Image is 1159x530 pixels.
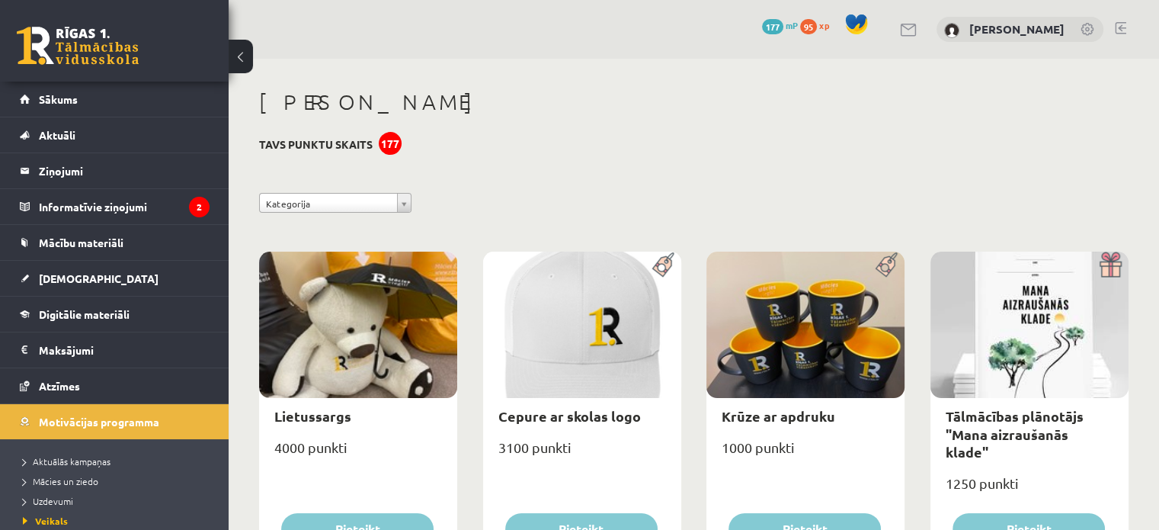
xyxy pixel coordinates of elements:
div: 3100 punkti [483,435,681,473]
legend: Maksājumi [39,332,210,368]
a: Atzīmes [20,368,210,403]
a: 95 xp [800,19,837,31]
a: Lietussargs [274,407,351,425]
span: Kategorija [266,194,391,214]
span: Motivācijas programma [39,415,159,429]
legend: Ziņojumi [39,153,210,188]
span: Mācību materiāli [39,236,123,249]
img: Populāra prece [870,252,904,278]
span: 95 [800,19,817,34]
a: Maksājumi [20,332,210,368]
i: 2 [189,197,210,217]
a: 177 mP [762,19,798,31]
span: mP [786,19,798,31]
span: Digitālie materiāli [39,307,130,321]
span: [DEMOGRAPHIC_DATA] [39,271,158,285]
img: Populāra prece [647,252,681,278]
a: Digitālie materiāli [20,297,210,332]
span: Aktuālās kampaņas [23,455,110,467]
span: Mācies un ziedo [23,475,98,487]
a: Ziņojumi [20,153,210,188]
a: Mācību materiāli [20,225,210,260]
span: Atzīmes [39,379,80,393]
a: Motivācijas programma [20,404,210,439]
a: Veikals [23,514,213,528]
a: Rīgas 1. Tālmācības vidusskola [17,27,139,65]
span: Veikals [23,515,68,527]
a: Cepure ar skolas logo [498,407,641,425]
span: Sākums [39,92,78,106]
h3: Tavs punktu skaits [259,138,373,151]
a: Sākums [20,82,210,117]
div: 1000 punkti [706,435,904,473]
span: xp [819,19,829,31]
img: Marta Broka [944,23,959,38]
span: Uzdevumi [23,495,73,507]
a: Uzdevumi [23,494,213,508]
a: Informatīvie ziņojumi2 [20,189,210,224]
div: 177 [379,132,402,155]
a: Kategorija [259,193,411,213]
span: 177 [762,19,783,34]
a: Aktuālās kampaņas [23,455,213,468]
a: Tālmācības plānotājs "Mana aizraušanās klade" [946,407,1084,461]
legend: Informatīvie ziņojumi [39,189,210,224]
a: [DEMOGRAPHIC_DATA] [20,261,210,296]
a: Mācies un ziedo [23,474,213,488]
a: Aktuāli [20,117,210,153]
span: Aktuāli [39,128,75,142]
div: 4000 punkti [259,435,457,473]
h1: [PERSON_NAME] [259,89,1129,115]
div: 1250 punkti [930,471,1129,509]
a: [PERSON_NAME] [969,21,1065,37]
a: Krūze ar apdruku [722,407,835,425]
img: Dāvana ar pārsteigumu [1094,252,1129,278]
